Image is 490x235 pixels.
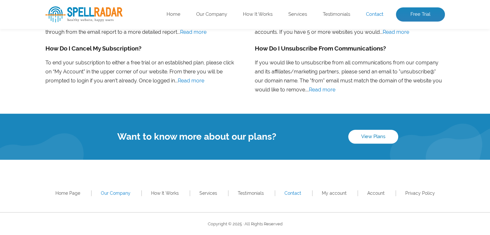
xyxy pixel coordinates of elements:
[36,43,245,101] li: To end your subscription to either a free trial or an established plan, please click on “My Accou...
[178,78,204,84] a: Read more
[101,191,130,196] a: Our Company
[367,191,385,196] a: Account
[255,43,445,54] h3: How Do I Unsubscribe From Communications?
[245,43,455,101] li: If you would like to unsubscribe from all communications from our company and its affiliates/mark...
[243,11,273,18] a: How It Works
[167,11,180,18] a: Home
[238,191,264,196] a: Testimonials
[288,11,307,18] a: Services
[284,191,301,196] a: Contact
[180,29,207,35] a: Read more
[199,191,217,196] a: Services
[45,189,445,198] nav: Footer Primary Menu
[383,29,409,35] a: Read more
[366,11,383,18] a: Contact
[55,191,80,196] a: Home Page
[309,87,335,93] a: Read more
[348,130,398,143] a: View Plans
[323,11,350,18] a: Testimonials
[396,7,445,22] a: Free Trial
[405,191,435,196] a: Privacy Policy
[196,11,227,18] a: Our Company
[322,191,347,196] a: My account
[45,6,123,23] img: SpellRadar
[208,221,283,226] span: Copyright © 2025 · All Rights Reserved
[45,131,348,142] h4: Want to know more about our plans?
[151,191,179,196] a: How It Works
[45,43,235,54] h3: How Do I Cancel My Subscription?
